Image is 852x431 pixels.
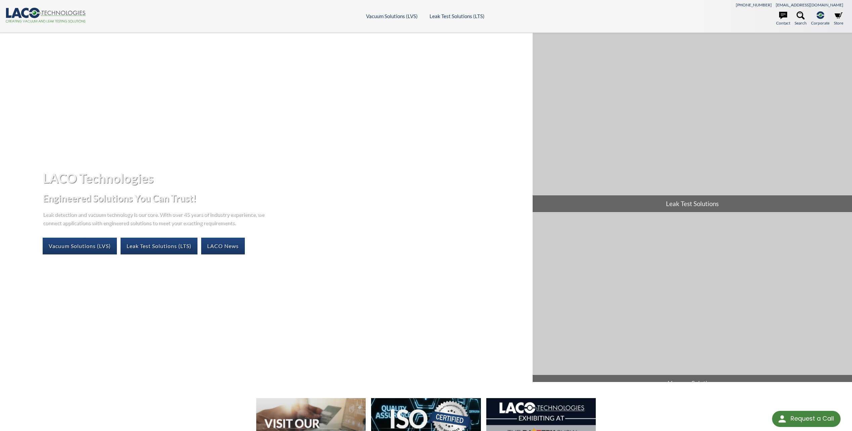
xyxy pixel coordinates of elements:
h1: LACO Technologies [43,170,527,186]
a: [PHONE_NUMBER] [736,2,772,7]
a: Leak Test Solutions (LTS) [121,238,197,254]
span: Leak Test Solutions [533,195,852,212]
p: Leak detection and vacuum technology is our core. With over 45 years of industry experience, we c... [43,210,268,227]
a: LACO News [201,238,245,254]
a: Contact [776,11,790,26]
a: [EMAIL_ADDRESS][DOMAIN_NAME] [776,2,843,7]
a: Leak Test Solutions [533,33,852,212]
span: Corporate [811,20,829,26]
a: Leak Test Solutions (LTS) [430,13,485,19]
img: round button [777,414,788,424]
h2: Engineered Solutions You Can Trust! [43,192,527,204]
a: Vacuum Solutions (LVS) [366,13,418,19]
a: Vacuum Solutions [533,212,852,392]
div: Request a Call [791,411,834,426]
a: Vacuum Solutions (LVS) [43,238,117,254]
div: Request a Call [772,411,841,427]
a: Search [795,11,807,26]
a: Store [834,11,843,26]
span: Vacuum Solutions [533,375,852,392]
